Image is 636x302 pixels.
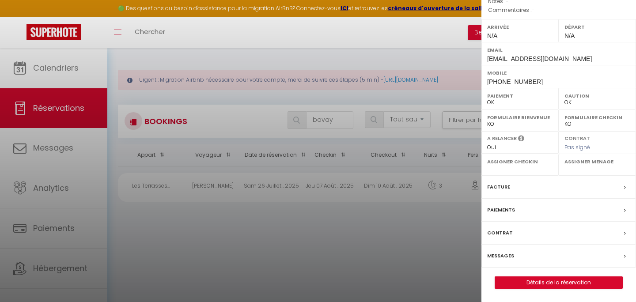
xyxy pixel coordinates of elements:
[487,91,553,100] label: Paiement
[7,4,34,30] button: Ouvrir le widget de chat LiveChat
[487,113,553,122] label: Formulaire Bienvenue
[564,143,590,151] span: Pas signé
[495,277,622,288] a: Détails de la réservation
[564,113,630,122] label: Formulaire Checkin
[487,135,517,142] label: A relancer
[487,251,514,260] label: Messages
[564,135,590,140] label: Contrat
[487,205,515,215] label: Paiements
[487,228,513,238] label: Contrat
[487,157,553,166] label: Assigner Checkin
[518,135,524,144] i: Sélectionner OUI si vous souhaiter envoyer les séquences de messages post-checkout
[487,55,592,62] span: [EMAIL_ADDRESS][DOMAIN_NAME]
[488,6,629,15] p: Commentaires :
[487,182,510,192] label: Facture
[487,45,630,54] label: Email
[495,276,623,289] button: Détails de la réservation
[487,78,543,85] span: [PHONE_NUMBER]
[487,32,497,39] span: N/A
[564,32,575,39] span: N/A
[564,23,630,31] label: Départ
[564,157,630,166] label: Assigner Menage
[564,91,630,100] label: Caution
[532,6,535,14] span: -
[487,68,630,77] label: Mobile
[487,23,553,31] label: Arrivée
